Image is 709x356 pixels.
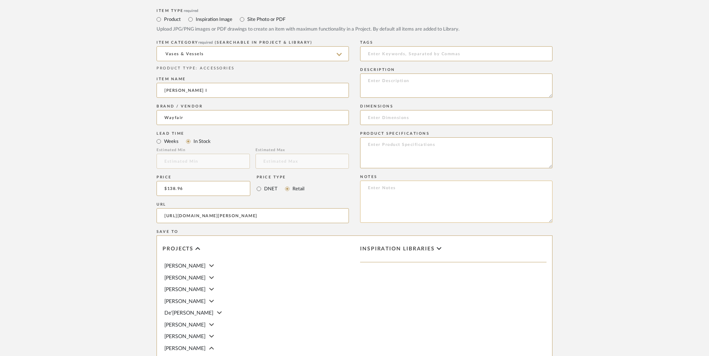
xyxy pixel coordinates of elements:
[157,131,349,136] div: Lead Time
[195,15,232,24] label: Inspiration Image
[184,9,198,13] span: required
[162,246,193,252] span: Projects
[163,137,179,146] label: Weeks
[360,110,552,125] input: Enter Dimensions
[360,46,552,61] input: Enter Keywords, Separated by Commas
[157,9,552,13] div: Item Type
[263,185,278,193] label: DNET
[157,46,349,61] input: Type a category to search and select
[360,175,552,179] div: Notes
[247,15,285,24] label: Site Photo or PDF
[164,310,213,316] span: De'[PERSON_NAME]
[157,175,250,179] div: Price
[157,148,250,152] div: Estimated Min
[215,41,313,44] span: (Searchable in Project & Library)
[164,287,205,292] span: [PERSON_NAME]
[256,154,349,169] input: Estimated Max
[256,148,349,152] div: Estimated Max
[157,40,349,45] div: ITEM CATEGORY
[360,68,552,72] div: Description
[257,175,304,179] div: Price Type
[164,275,205,281] span: [PERSON_NAME]
[157,66,349,71] div: PRODUCT TYPE
[157,15,552,24] mat-radio-group: Select item type
[157,208,349,223] input: Enter URL
[360,40,552,45] div: Tags
[360,246,435,252] span: Inspiration libraries
[198,41,213,44] span: required
[292,185,304,193] label: Retail
[196,66,235,70] span: : ACCESSORIES
[157,110,349,125] input: Unknown
[157,83,349,98] input: Enter Name
[157,137,349,146] mat-radio-group: Select item type
[257,181,304,196] mat-radio-group: Select price type
[163,15,181,24] label: Product
[164,299,205,304] span: [PERSON_NAME]
[164,322,205,328] span: [PERSON_NAME]
[193,137,211,146] label: In Stock
[157,26,552,33] div: Upload JPG/PNG images or PDF drawings to create an item with maximum functionality in a Project. ...
[360,104,552,109] div: Dimensions
[157,202,349,207] div: URL
[164,334,205,339] span: [PERSON_NAME]
[157,154,250,169] input: Estimated Min
[164,346,205,351] span: [PERSON_NAME]
[164,263,205,269] span: [PERSON_NAME]
[360,131,552,136] div: Product Specifications
[157,229,552,234] div: Save To
[157,181,250,196] input: Enter DNET Price
[157,77,349,81] div: Item name
[157,104,349,109] div: Brand / Vendor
